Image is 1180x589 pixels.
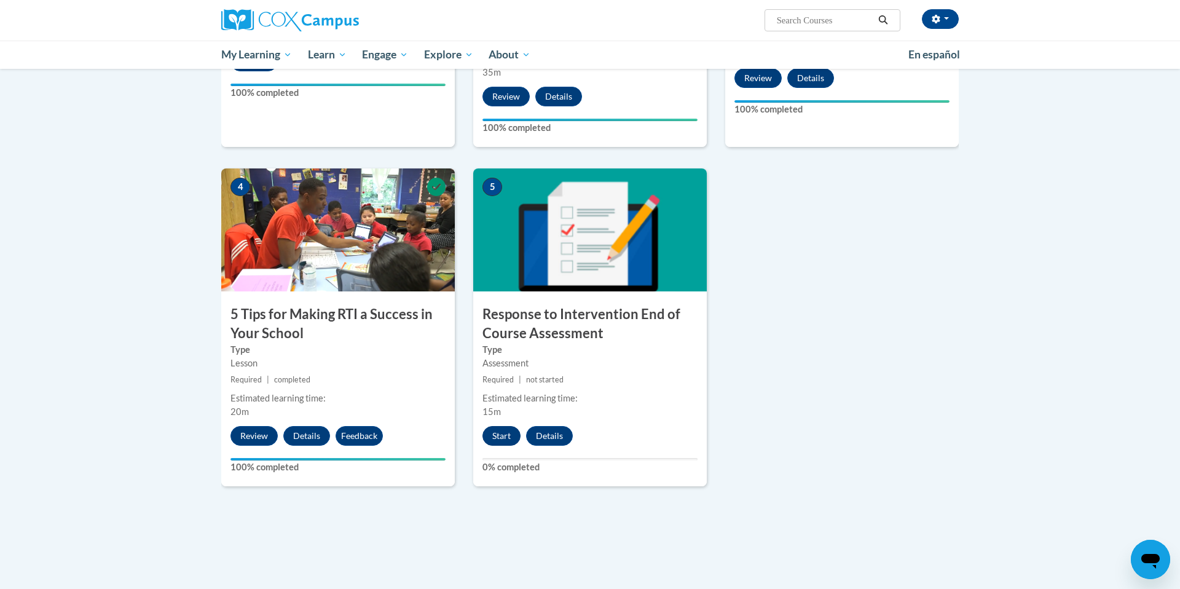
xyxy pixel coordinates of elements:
[900,42,968,68] a: En español
[267,375,269,384] span: |
[274,375,310,384] span: completed
[519,375,521,384] span: |
[300,41,355,69] a: Learn
[489,47,530,62] span: About
[230,86,446,100] label: 100% completed
[734,100,950,103] div: Your progress
[230,458,446,461] div: Your progress
[482,87,530,106] button: Review
[230,392,446,405] div: Estimated learning time:
[482,406,501,417] span: 15m
[230,375,262,384] span: Required
[874,13,892,28] button: Search
[203,41,977,69] div: Main menu
[482,121,698,135] label: 100% completed
[787,68,834,88] button: Details
[230,357,446,370] div: Lesson
[482,119,698,121] div: Your progress
[482,426,521,446] button: Start
[230,84,446,86] div: Your progress
[922,9,959,29] button: Account Settings
[1131,540,1170,579] iframe: Button to launch messaging window
[283,426,330,446] button: Details
[424,47,473,62] span: Explore
[416,41,481,69] a: Explore
[482,67,501,77] span: 35m
[482,375,514,384] span: Required
[230,426,278,446] button: Review
[221,9,359,31] img: Cox Campus
[230,461,446,474] label: 100% completed
[230,406,249,417] span: 20m
[221,168,455,291] img: Course Image
[734,103,950,116] label: 100% completed
[354,41,416,69] a: Engage
[482,461,698,474] label: 0% completed
[213,41,300,69] a: My Learning
[734,68,782,88] button: Review
[308,47,347,62] span: Learn
[230,178,250,196] span: 4
[482,178,502,196] span: 5
[221,9,455,31] a: Cox Campus
[336,426,383,446] button: Feedback
[526,426,573,446] button: Details
[535,87,582,106] button: Details
[776,13,874,28] input: Search Courses
[482,392,698,405] div: Estimated learning time:
[473,305,707,343] h3: Response to Intervention End of Course Assessment
[482,357,698,370] div: Assessment
[221,47,292,62] span: My Learning
[908,48,960,61] span: En español
[473,168,707,291] img: Course Image
[230,343,446,357] label: Type
[481,41,539,69] a: About
[526,375,564,384] span: not started
[482,343,698,357] label: Type
[362,47,408,62] span: Engage
[221,305,455,343] h3: 5 Tips for Making RTI a Success in Your School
